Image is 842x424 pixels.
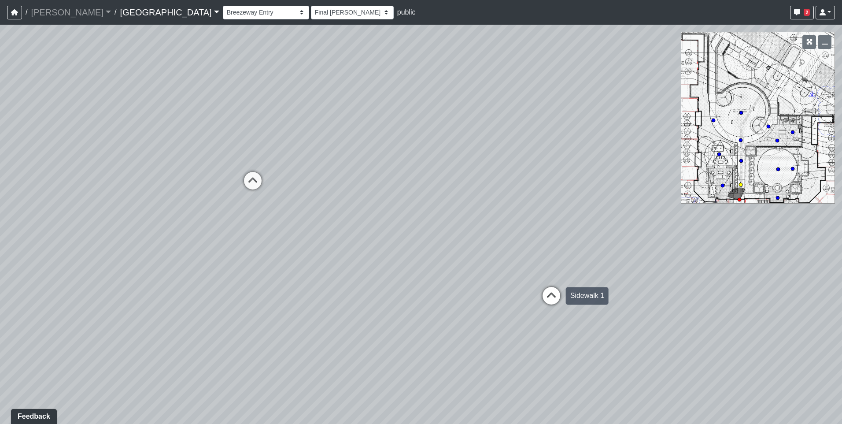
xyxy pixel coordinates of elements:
[790,6,814,19] button: 2
[120,4,219,21] a: [GEOGRAPHIC_DATA]
[397,8,416,16] span: public
[566,287,609,305] div: Sidewalk 1
[7,406,59,424] iframe: Ybug feedback widget
[111,4,120,21] span: /
[31,4,111,21] a: [PERSON_NAME]
[804,9,810,16] span: 2
[22,4,31,21] span: /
